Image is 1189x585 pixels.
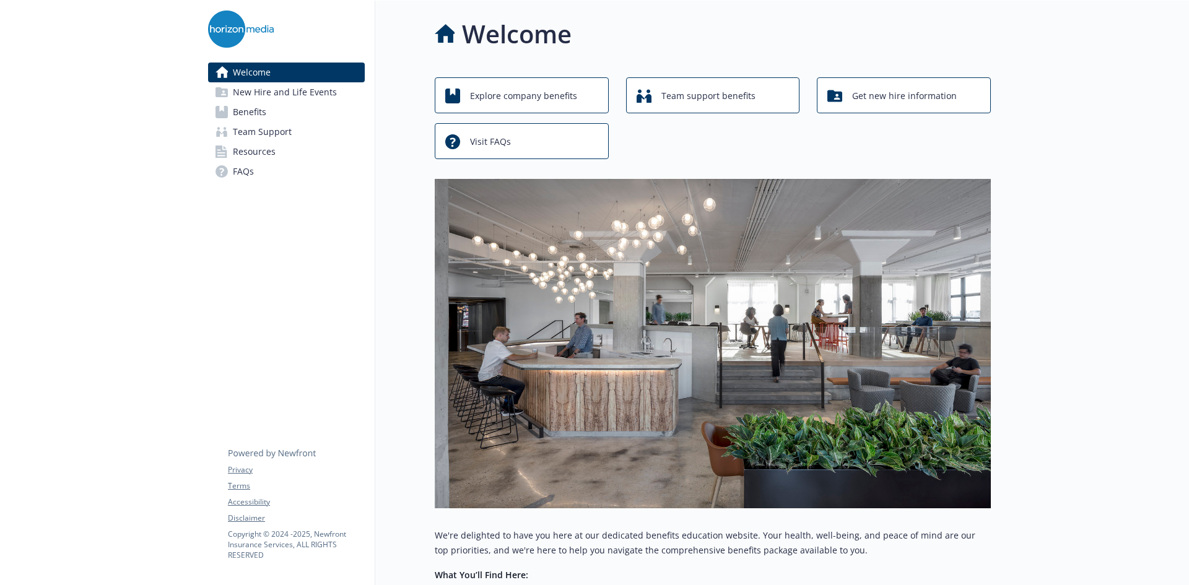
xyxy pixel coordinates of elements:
[817,77,991,113] button: Get new hire information
[208,142,365,162] a: Resources
[233,162,254,181] span: FAQs
[228,529,364,560] p: Copyright © 2024 - 2025 , Newfront Insurance Services, ALL RIGHTS RESERVED
[233,142,276,162] span: Resources
[435,123,609,159] button: Visit FAQs
[228,464,364,475] a: Privacy
[208,162,365,181] a: FAQs
[233,122,292,142] span: Team Support
[435,77,609,113] button: Explore company benefits
[233,82,337,102] span: New Hire and Life Events
[462,15,572,53] h1: Welcome
[626,77,800,113] button: Team support benefits
[208,63,365,82] a: Welcome
[228,513,364,524] a: Disclaimer
[852,84,957,108] span: Get new hire information
[435,528,991,558] p: We're delighted to have you here at our dedicated benefits education website. Your health, well-b...
[233,102,266,122] span: Benefits
[208,122,365,142] a: Team Support
[435,179,991,508] img: overview page banner
[470,84,577,108] span: Explore company benefits
[470,130,511,154] span: Visit FAQs
[228,480,364,492] a: Terms
[208,102,365,122] a: Benefits
[661,84,756,108] span: Team support benefits
[435,569,528,581] strong: What You’ll Find Here:
[233,63,271,82] span: Welcome
[208,82,365,102] a: New Hire and Life Events
[228,496,364,508] a: Accessibility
